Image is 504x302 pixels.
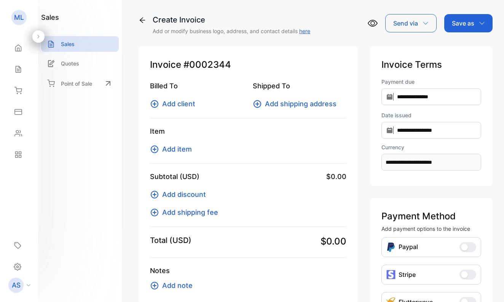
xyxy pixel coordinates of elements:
p: Payment Method [381,209,481,223]
h1: sales [41,12,59,22]
span: Add discount [162,189,206,200]
p: Notes [150,265,346,276]
p: Item [150,126,346,136]
span: Add client [162,99,195,109]
p: Quotes [61,59,79,67]
div: Create Invoice [153,14,310,26]
p: Point of Sale [61,80,92,88]
p: Subtotal (USD) [150,171,199,182]
button: Add shipping address [253,99,341,109]
p: Invoice [150,58,346,72]
p: Add payment options to the invoice [381,225,481,233]
a: Quotes [41,56,119,71]
a: here [299,28,310,34]
p: Save as [452,19,474,28]
p: Invoice Terms [381,58,481,72]
label: Payment due [381,78,481,86]
img: icon [386,270,396,279]
span: #0002344 [183,58,231,72]
button: Save as [444,14,493,32]
p: Sales [61,40,75,48]
span: Add shipping fee [162,207,218,217]
img: Icon [386,242,396,252]
button: Add note [150,280,197,291]
p: Send via [393,19,418,28]
button: Send via [385,14,437,32]
p: Billed To [150,81,244,91]
button: Add client [150,99,200,109]
span: $0.00 [321,235,346,248]
label: Date issued [381,111,481,119]
span: Add note [162,280,193,291]
span: Add shipping address [265,99,337,109]
span: Add item [162,144,192,154]
p: Add or modify business logo, address, and contact details [153,27,310,35]
p: ML [14,13,24,22]
p: Shipped To [253,81,346,91]
label: Currency [381,143,481,151]
button: Open LiveChat chat widget [6,3,29,26]
p: Total (USD) [150,235,191,246]
p: Stripe [399,270,416,279]
a: Point of Sale [41,75,119,92]
p: Paypal [399,242,418,252]
a: Sales [41,36,119,52]
button: Add item [150,144,196,154]
button: Add shipping fee [150,207,223,217]
span: $0.00 [326,171,346,182]
p: AS [12,280,21,290]
button: Add discount [150,189,211,200]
